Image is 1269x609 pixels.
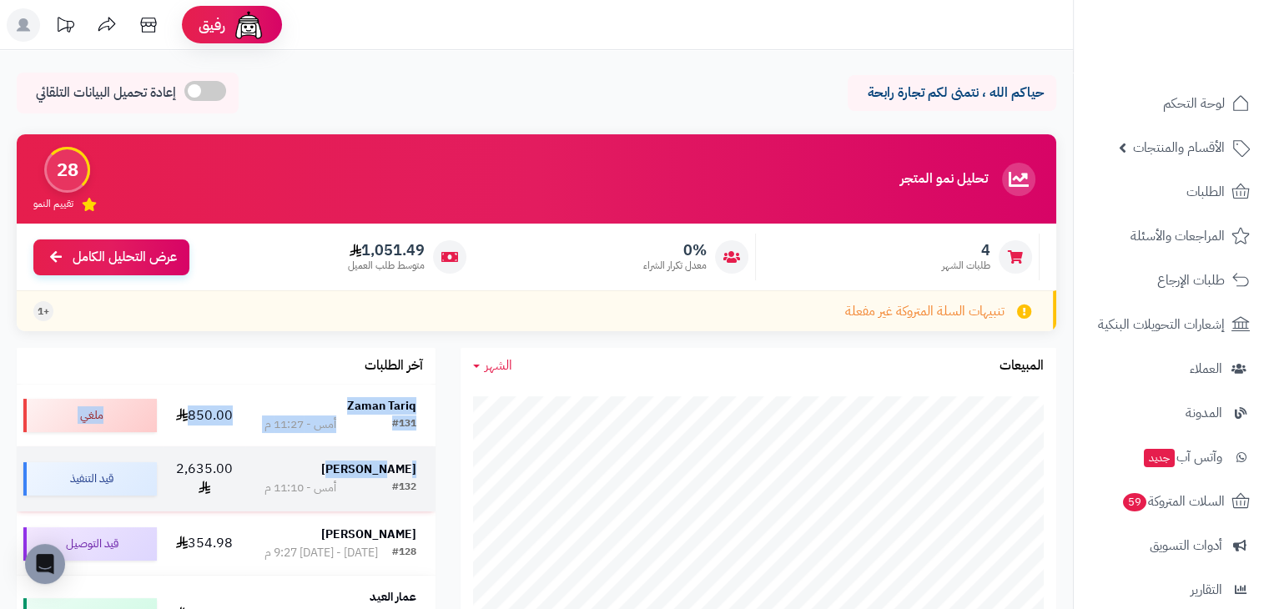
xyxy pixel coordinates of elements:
span: 1,051.49 [348,241,425,259]
div: #128 [392,545,416,561]
img: ai-face.png [232,8,265,42]
a: إشعارات التحويلات البنكية [1084,304,1259,345]
div: أمس - 11:27 م [264,416,336,433]
a: عرض التحليل الكامل [33,239,189,275]
span: السلات المتروكة [1121,490,1225,513]
h3: تحليل نمو المتجر [900,172,988,187]
h3: آخر الطلبات [365,359,423,374]
td: 2,635.00 [164,446,245,511]
span: الأقسام والمنتجات [1133,136,1225,159]
span: أدوات التسويق [1150,534,1222,557]
a: طلبات الإرجاع [1084,260,1259,300]
div: #131 [392,416,416,433]
a: أدوات التسويق [1084,526,1259,566]
a: السلات المتروكة59 [1084,481,1259,521]
span: 0% [643,241,707,259]
strong: Zaman Tariq [347,397,416,415]
div: Open Intercom Messenger [25,544,65,584]
a: تحديثات المنصة [44,8,86,46]
div: قيد التوصيل [23,527,157,561]
div: قيد التنفيذ [23,462,157,496]
span: +1 [38,304,49,319]
span: تنبيهات السلة المتروكة غير مفعلة [845,302,1005,321]
a: لوحة التحكم [1084,83,1259,123]
span: المراجعات والأسئلة [1131,224,1225,248]
span: وآتس آب [1142,445,1222,469]
span: طلبات الإرجاع [1157,269,1225,292]
span: 59 [1123,493,1146,511]
span: التقارير [1191,578,1222,601]
span: الطلبات [1186,180,1225,204]
span: إشعارات التحويلات البنكية [1098,313,1225,336]
a: المراجعات والأسئلة [1084,216,1259,256]
span: الشهر [485,355,512,375]
p: حياكم الله ، نتمنى لكم تجارة رابحة [860,83,1044,103]
a: وآتس آبجديد [1084,437,1259,477]
div: أمس - 11:10 م [264,480,336,496]
h3: المبيعات [1000,359,1044,374]
div: [DATE] - [DATE] 9:27 م [264,545,378,561]
span: 4 [942,241,990,259]
a: الشهر [473,356,512,375]
span: تقييم النمو [33,197,73,211]
td: 354.98 [164,513,245,575]
div: #132 [392,480,416,496]
td: 850.00 [164,385,245,446]
div: ملغي [23,399,157,432]
a: العملاء [1084,349,1259,389]
a: المدونة [1084,393,1259,433]
strong: [PERSON_NAME] [321,461,416,478]
strong: [PERSON_NAME] [321,526,416,543]
strong: عمار العيد [370,588,416,606]
span: طلبات الشهر [942,259,990,273]
a: الطلبات [1084,172,1259,212]
span: متوسط طلب العميل [348,259,425,273]
span: لوحة التحكم [1163,92,1225,115]
span: المدونة [1186,401,1222,425]
span: عرض التحليل الكامل [73,248,177,267]
span: جديد [1144,449,1175,467]
span: إعادة تحميل البيانات التلقائي [36,83,176,103]
span: رفيق [199,15,225,35]
span: معدل تكرار الشراء [643,259,707,273]
span: العملاء [1190,357,1222,380]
